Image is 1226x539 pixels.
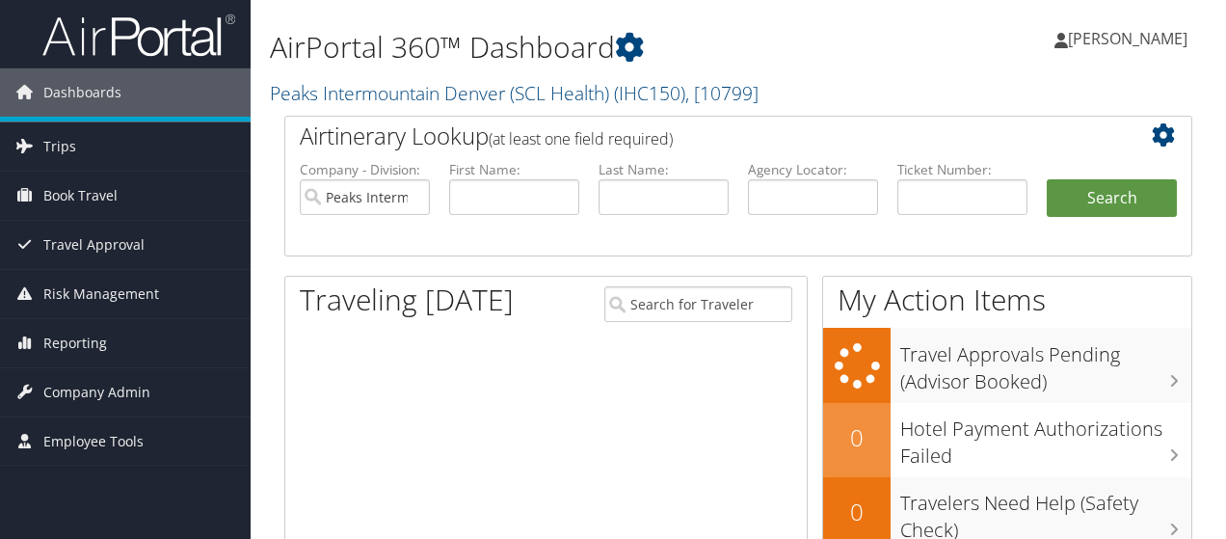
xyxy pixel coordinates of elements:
[599,160,729,179] label: Last Name:
[43,172,118,220] span: Book Travel
[823,328,1191,402] a: Travel Approvals Pending (Advisor Booked)
[823,403,1191,477] a: 0Hotel Payment Authorizations Failed
[604,286,793,322] input: Search for Traveler
[43,270,159,318] span: Risk Management
[900,332,1191,395] h3: Travel Approvals Pending (Advisor Booked)
[43,68,121,117] span: Dashboards
[1047,179,1177,218] button: Search
[300,160,430,179] label: Company - Division:
[43,418,144,466] span: Employee Tools
[43,122,76,171] span: Trips
[614,80,685,106] span: ( IHC150 )
[43,319,107,367] span: Reporting
[43,368,150,417] span: Company Admin
[823,280,1191,320] h1: My Action Items
[489,128,673,149] span: (at least one field required)
[42,13,235,58] img: airportal-logo.png
[449,160,579,179] label: First Name:
[897,160,1027,179] label: Ticket Number:
[300,280,514,320] h1: Traveling [DATE]
[1068,28,1187,49] span: [PERSON_NAME]
[748,160,878,179] label: Agency Locator:
[270,80,759,106] a: Peaks Intermountain Denver (SCL Health)
[43,221,145,269] span: Travel Approval
[823,496,891,528] h2: 0
[900,406,1191,470] h3: Hotel Payment Authorizations Failed
[270,27,894,67] h1: AirPortal 360™ Dashboard
[685,80,759,106] span: , [ 10799 ]
[1054,10,1207,67] a: [PERSON_NAME]
[823,421,891,454] h2: 0
[300,120,1102,152] h2: Airtinerary Lookup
